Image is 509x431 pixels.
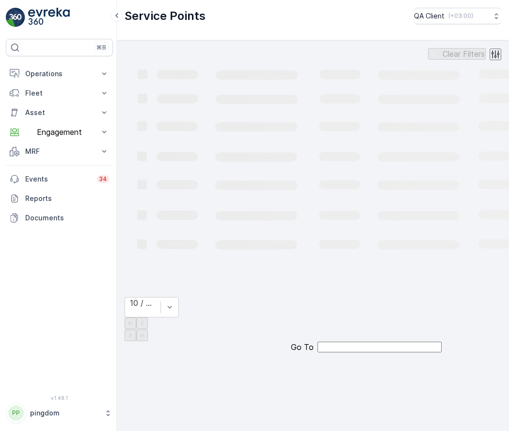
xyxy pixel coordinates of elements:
span: v 1.48.1 [6,395,113,401]
button: Asset [6,103,113,122]
p: Asset [25,108,94,117]
button: Operations [6,64,113,83]
p: Operations [25,69,94,79]
p: Documents [25,213,109,223]
img: logo_light-DOdMpM7g.png [28,8,70,27]
button: Fleet [6,83,113,103]
a: Documents [6,208,113,228]
button: PPpingdom [6,403,113,423]
div: PP [8,405,24,421]
p: Reports [25,194,109,203]
button: Clear Filters [428,48,486,60]
a: Reports [6,189,113,208]
p: Engagement [25,128,94,136]
p: Service Points [125,8,206,24]
p: Clear Filters [443,50,485,58]
p: Fleet [25,88,94,98]
p: ⌘B [96,44,106,51]
p: ( +03:00 ) [448,12,473,20]
p: Events [25,174,91,184]
span: Go To [291,343,314,351]
a: Events34 [6,169,113,189]
button: MRF [6,142,113,161]
button: QA Client(+03:00) [414,8,501,24]
p: QA Client [414,11,445,21]
p: pingdom [30,408,99,418]
p: MRF [25,147,94,156]
img: logo [6,8,25,27]
button: Engagement [6,122,113,142]
p: 34 [99,175,107,183]
div: 10 / Page [130,298,156,307]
